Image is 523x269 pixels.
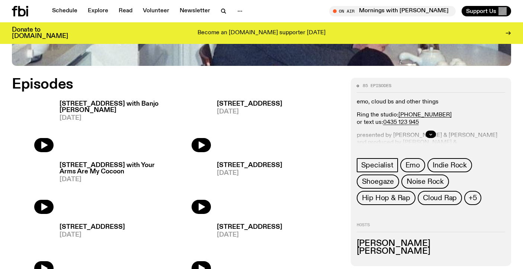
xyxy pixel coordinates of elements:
a: Hip Hop & Rap [357,191,415,205]
a: [STREET_ADDRESS][DATE] [211,101,282,153]
a: Read [114,6,137,16]
h3: [PERSON_NAME] [357,247,505,256]
p: Become an [DOMAIN_NAME] supporter [DATE] [198,30,325,36]
a: [STREET_ADDRESS] with Banjo [PERSON_NAME][DATE] [54,101,169,153]
a: Cloud Rap [418,191,462,205]
span: Hip Hop & Rap [362,194,410,202]
span: 85 episodes [363,84,391,88]
a: Indie Rock [427,158,472,172]
a: [STREET_ADDRESS][DATE] [211,162,282,214]
span: Specialist [361,161,394,169]
h3: [STREET_ADDRESS] [217,101,282,107]
a: Schedule [48,6,82,16]
button: On AirMornings with [PERSON_NAME] / the return of the feral [329,6,456,16]
span: [DATE] [60,232,125,238]
p: Ring the studio: or text us: [357,112,505,126]
span: [DATE] [60,176,169,183]
span: Indie Rock [433,161,467,169]
span: Support Us [466,8,496,15]
h3: Donate to [DOMAIN_NAME] [12,27,68,39]
a: Specialist [357,158,398,172]
button: Support Us [462,6,511,16]
a: [STREET_ADDRESS] with Your Arms Are My Cocoon[DATE] [54,162,169,214]
button: +5 [464,191,481,205]
span: Shoegaze [362,177,394,186]
span: Noise Rock [407,177,444,186]
a: Explore [83,6,113,16]
a: [PHONE_NUMBER] [398,112,452,118]
h3: [STREET_ADDRESS] with Your Arms Are My Cocoon [60,162,169,175]
h3: [STREET_ADDRESS] [60,224,125,230]
span: +5 [469,194,477,202]
h3: [STREET_ADDRESS] [217,162,282,169]
a: Volunteer [138,6,174,16]
a: Shoegaze [357,174,399,189]
a: 0435 123 945 [383,119,419,125]
h3: [STREET_ADDRESS] [217,224,282,230]
h2: Episodes [12,78,342,91]
p: emo, cloud bs and other things [357,99,505,106]
a: Emo [400,158,425,172]
a: Noise Rock [401,174,449,189]
h2: Hosts [357,223,505,232]
span: [DATE] [60,115,169,121]
span: Cloud Rap [423,194,457,202]
span: [DATE] [217,109,282,115]
h3: [STREET_ADDRESS] with Banjo [PERSON_NAME] [60,101,169,113]
a: Newsletter [175,6,215,16]
span: Emo [405,161,420,169]
span: [DATE] [217,170,282,176]
h3: [PERSON_NAME] [357,240,505,248]
span: [DATE] [217,232,282,238]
